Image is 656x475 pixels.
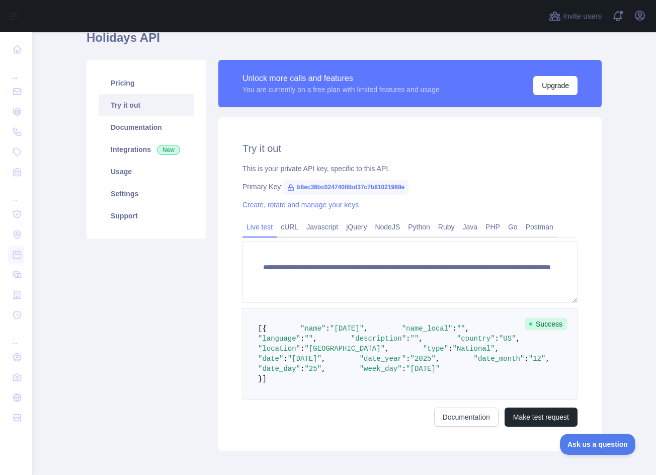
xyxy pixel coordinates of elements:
span: "language" [258,335,300,343]
span: "date" [258,355,283,363]
a: NodeJS [371,219,404,235]
a: Java [459,219,482,235]
span: : [283,355,287,363]
a: Ruby [434,219,459,235]
button: Upgrade [533,76,578,95]
a: Try it out [99,94,194,116]
div: ... [8,60,24,81]
span: , [465,325,469,333]
span: "[DATE]" [330,325,364,333]
h1: Holidays API [87,30,602,54]
span: : [406,335,410,343]
span: , [385,345,389,353]
div: This is your private API key, specific to this API. [242,164,578,174]
span: ] [262,375,266,383]
div: ... [8,183,24,203]
span: { [262,325,266,333]
span: : [300,365,304,373]
span: : [406,355,410,363]
div: Unlock more calls and features [242,72,440,85]
span: "[GEOGRAPHIC_DATA]" [304,345,385,353]
span: , [436,355,440,363]
span: [ [258,325,262,333]
span: , [545,355,549,363]
span: "name" [300,325,325,333]
span: : [524,355,528,363]
span: "25" [304,365,321,373]
a: Documentation [434,408,499,427]
span: , [516,335,520,343]
span: , [419,335,423,343]
span: "type" [423,345,448,353]
span: , [364,325,368,333]
span: : [448,345,452,353]
span: , [495,345,499,353]
span: "date_month" [474,355,525,363]
span: , [313,335,317,343]
a: Integrations New [99,138,194,161]
a: Create, rotate and manage your keys [242,201,359,209]
button: Invite users [547,8,604,24]
span: "country" [457,335,495,343]
span: Invite users [563,11,602,22]
span: "2025" [411,355,436,363]
button: Make test request [505,408,578,427]
span: : [495,335,499,343]
iframe: Toggle Customer Support [560,434,636,455]
a: Settings [99,183,194,205]
span: : [325,325,330,333]
a: Postman [522,219,557,235]
span: "date_day" [258,365,300,373]
span: : [402,365,406,373]
span: "[DATE]" [288,355,321,363]
a: Support [99,205,194,227]
a: Live test [242,219,277,235]
a: cURL [277,219,302,235]
a: jQuery [342,219,371,235]
span: : [300,345,304,353]
div: Primary Key: [242,182,578,192]
span: "National" [453,345,495,353]
span: "" [304,335,313,343]
a: Usage [99,161,194,183]
a: PHP [481,219,504,235]
a: Javascript [302,219,342,235]
span: "[DATE]" [406,365,440,373]
span: "" [457,325,465,333]
div: You are currently on a free plan with limited features and usage [242,85,440,95]
span: } [258,375,262,383]
span: , [321,355,325,363]
span: "week_day" [360,365,402,373]
a: Documentation [99,116,194,138]
a: Pricing [99,72,194,94]
span: "description" [351,335,406,343]
span: "location" [258,345,300,353]
span: "12" [529,355,546,363]
span: "date_year" [360,355,406,363]
span: "US" [499,335,516,343]
span: Success [525,318,567,330]
span: , [321,365,325,373]
span: : [300,335,304,343]
h2: Try it out [242,141,578,155]
span: : [453,325,457,333]
div: ... [8,326,24,346]
a: Go [504,219,522,235]
span: New [157,145,180,155]
span: "name_local" [402,325,453,333]
span: b8ec36bc024740f8bd37c7b81021968e [283,180,408,195]
span: "" [410,335,419,343]
a: Python [404,219,434,235]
